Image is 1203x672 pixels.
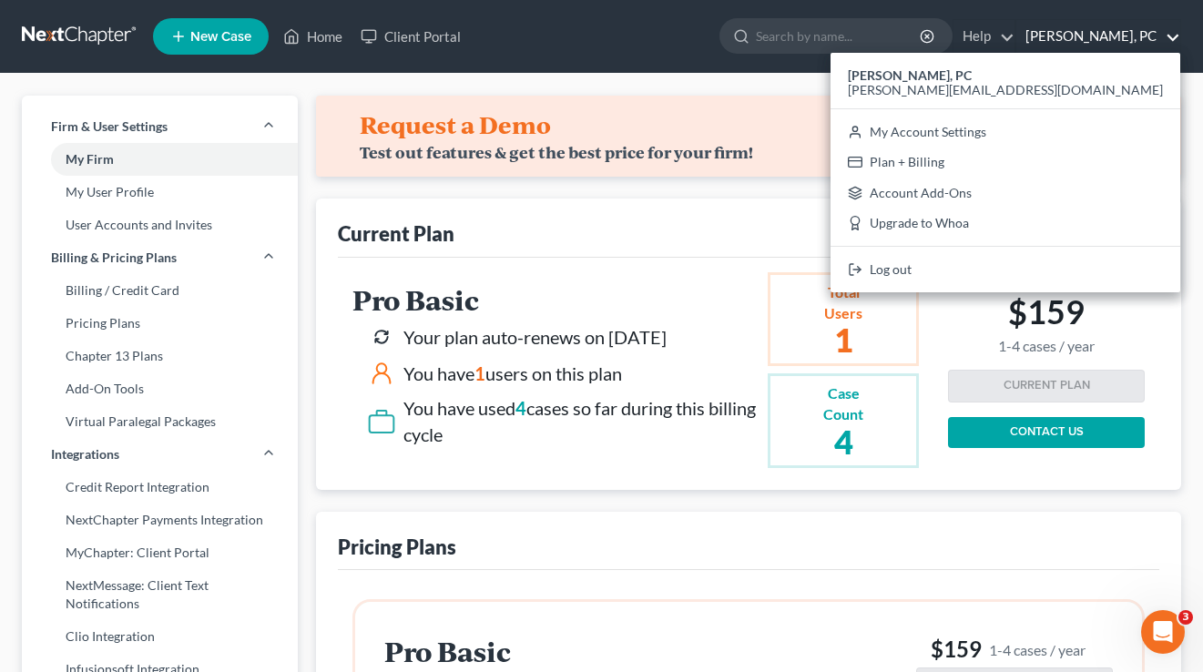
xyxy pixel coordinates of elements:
a: My Firm [22,143,298,176]
a: My Account Settings [831,117,1180,148]
h3: $159 [916,635,1113,664]
a: Plan + Billing [831,147,1180,178]
h2: Pro Basic [352,285,760,315]
span: New Case [190,30,251,44]
input: Search by name... [756,19,923,53]
h2: 4 [814,425,872,458]
a: Account Add-Ons [831,178,1180,209]
div: Current Plan [338,220,454,247]
span: 3 [1178,610,1193,625]
a: Upgrade to Whoa [831,209,1180,239]
div: Pricing Plans [338,534,456,560]
a: Billing / Credit Card [22,274,298,307]
a: [PERSON_NAME], PC [1016,20,1180,53]
small: 1-4 cases / year [989,640,1086,659]
a: CONTACT US [948,417,1145,448]
div: [PERSON_NAME], PC [831,53,1180,292]
a: Clio Integration [22,620,298,653]
a: Credit Report Integration [22,471,298,504]
a: Chapter 13 Plans [22,340,298,372]
a: Help [953,20,1014,53]
a: NextChapter Payments Integration [22,504,298,536]
div: Test out features & get the best price for your firm! [360,143,753,162]
small: 1-4 cases / year [998,338,1095,355]
a: Log out [831,254,1180,285]
a: User Accounts and Invites [22,209,298,241]
div: Total Users [814,282,872,324]
span: Firm & User Settings [51,117,168,136]
a: MyChapter: Client Portal [22,536,298,569]
a: My User Profile [22,176,298,209]
div: You have users on this plan [403,361,622,387]
h2: 1 [814,323,872,356]
span: [PERSON_NAME][EMAIL_ADDRESS][DOMAIN_NAME] [848,82,1163,97]
a: Home [274,20,352,53]
strong: [PERSON_NAME], PC [848,67,972,83]
span: Integrations [51,445,119,463]
div: Your plan auto-renews on [DATE] [403,324,667,351]
h2: Pro Basic [384,636,851,667]
div: Case Count [814,383,872,425]
div: You have used cases so far during this billing cycle [403,395,760,447]
span: 4 [515,397,526,419]
iframe: Intercom live chat [1141,610,1185,654]
a: Pricing Plans [22,307,298,340]
h2: $159 [998,292,1095,355]
a: Billing & Pricing Plans [22,241,298,274]
a: Firm & User Settings [22,110,298,143]
span: 1 [474,362,485,384]
a: Integrations [22,438,298,471]
span: Billing & Pricing Plans [51,249,177,267]
a: Virtual Paralegal Packages [22,405,298,438]
h4: Request a Demo [360,110,551,139]
a: NextMessage: Client Text Notifications [22,569,298,620]
button: CURRENT PLAN [948,370,1145,402]
a: Add-On Tools [22,372,298,405]
a: Client Portal [352,20,470,53]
